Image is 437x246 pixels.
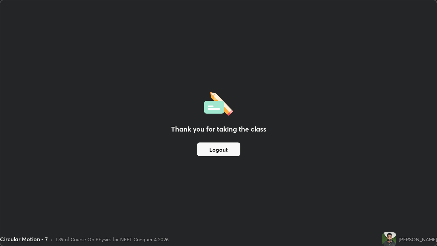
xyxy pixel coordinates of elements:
[197,142,240,156] button: Logout
[51,236,53,243] div: •
[399,236,437,243] div: [PERSON_NAME]
[171,124,266,134] h2: Thank you for taking the class
[56,236,169,243] div: L39 of Course On Physics for NEET Conquer 4 2026
[204,90,233,116] img: offlineFeedback.1438e8b3.svg
[382,232,396,246] img: f126b9e1133842c0a7d50631c43ebeec.jpg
